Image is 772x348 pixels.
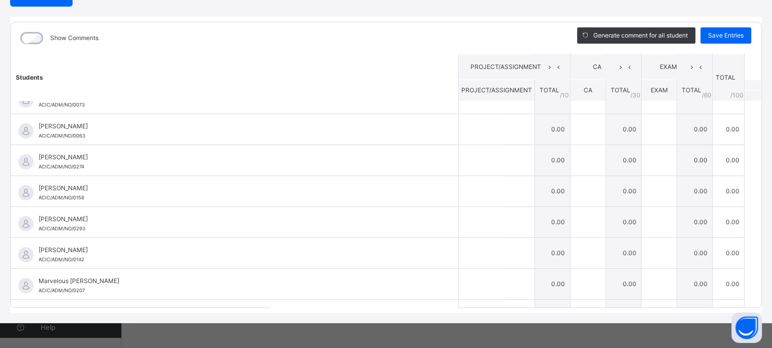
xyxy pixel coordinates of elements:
[606,176,642,206] td: 0.00
[535,299,570,330] td: 0.00
[708,31,744,40] span: Save Entries
[731,312,762,343] button: Open asap
[535,237,570,268] td: 0.00
[606,114,642,145] td: 0.00
[713,176,745,206] td: 0.00
[677,237,713,268] td: 0.00
[18,216,33,231] img: default.svg
[630,90,640,99] span: / 30
[535,206,570,237] td: 0.00
[39,246,435,255] span: [PERSON_NAME]
[39,226,85,231] span: ACIC/ADM/NO/0293
[713,206,745,237] td: 0.00
[39,164,84,169] span: ACIC/ADM/NO/0274
[730,90,743,99] span: /100
[606,299,642,330] td: 0.00
[677,268,713,299] td: 0.00
[713,268,745,299] td: 0.00
[701,90,711,99] span: / 60
[18,278,33,293] img: default.svg
[584,86,592,94] span: CA
[461,86,532,94] span: PROJECT/ASSIGNMENT
[560,90,569,99] span: / 10
[18,123,33,138] img: default.svg
[39,257,84,262] span: ACIC/ADM/NO/0142
[16,73,43,81] span: Students
[606,237,642,268] td: 0.00
[611,86,630,94] span: TOTAL
[677,114,713,145] td: 0.00
[39,153,435,162] span: [PERSON_NAME]
[466,62,545,72] span: PROJECT/ASSIGNMENT
[713,237,745,268] td: 0.00
[593,31,688,40] span: Generate comment for all student
[39,133,85,138] span: ACIC/ADM/NO/0063
[18,154,33,169] img: default.svg
[649,62,687,72] span: EXAM
[677,299,713,330] td: 0.00
[606,268,642,299] td: 0.00
[606,206,642,237] td: 0.00
[713,114,745,145] td: 0.00
[39,215,435,224] span: [PERSON_NAME]
[39,288,85,293] span: ACIC/ADM/NO/0207
[39,276,435,286] span: Marvelous [PERSON_NAME]
[713,54,745,101] th: TOTAL
[18,185,33,200] img: default.svg
[540,86,559,94] span: TOTAL
[535,268,570,299] td: 0.00
[535,114,570,145] td: 0.00
[713,299,745,330] td: 0.00
[682,86,701,94] span: TOTAL
[39,102,85,108] span: ACIC/ADM/NO/0073
[677,206,713,237] td: 0.00
[39,184,435,193] span: [PERSON_NAME]
[677,145,713,176] td: 0.00
[18,247,33,262] img: default.svg
[713,145,745,176] td: 0.00
[39,195,84,200] span: ACIC/ADM/NO/0158
[39,307,435,317] span: [PERSON_NAME]
[651,86,668,94] span: EXAM
[535,145,570,176] td: 0.00
[39,122,435,131] span: [PERSON_NAME]
[535,176,570,206] td: 0.00
[677,176,713,206] td: 0.00
[606,145,642,176] td: 0.00
[578,62,616,72] span: CA
[50,33,98,43] label: Show Comments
